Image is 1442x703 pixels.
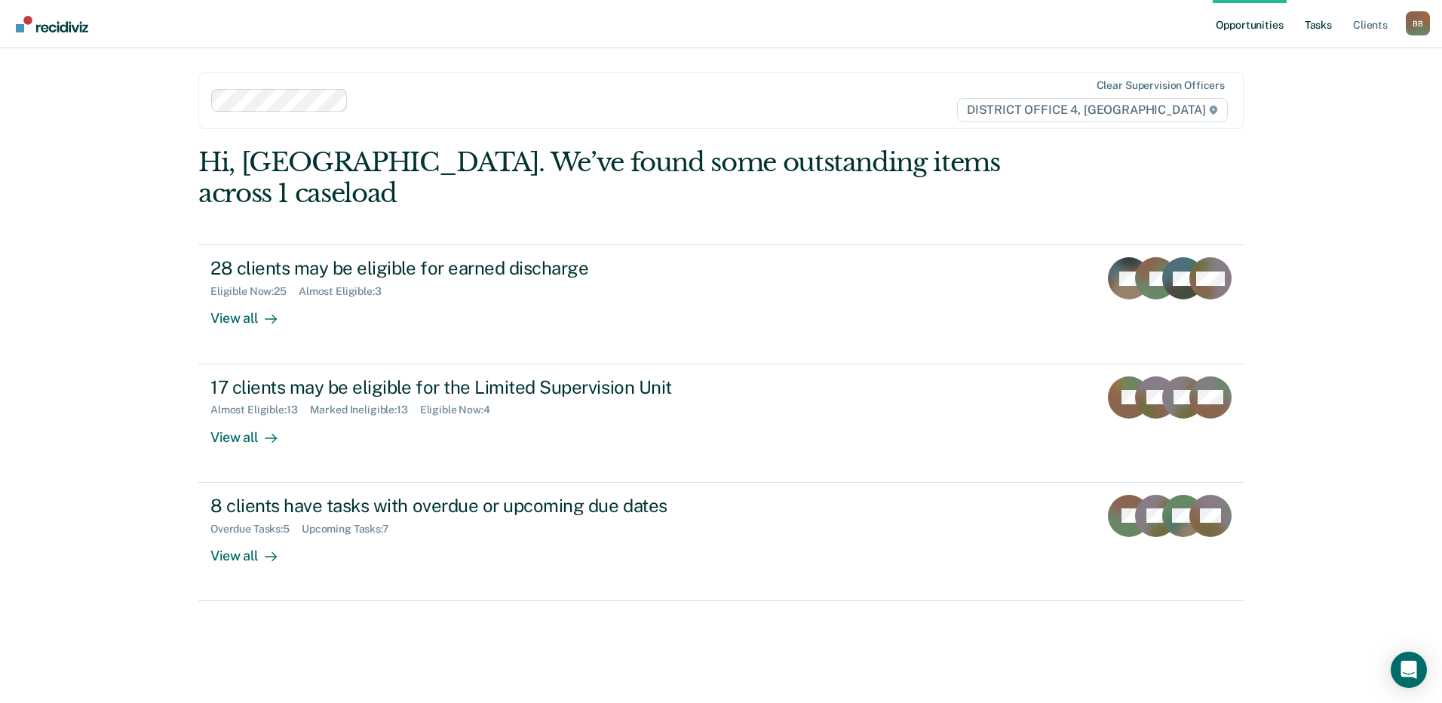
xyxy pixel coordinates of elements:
div: Eligible Now : 4 [420,404,502,416]
div: Almost Eligible : 3 [299,285,394,298]
div: Almost Eligible : 13 [210,404,310,416]
div: 28 clients may be eligible for earned discharge [210,257,740,279]
div: View all [210,416,295,446]
button: Profile dropdown button [1406,11,1430,35]
div: Clear supervision officers [1097,79,1225,92]
div: Overdue Tasks : 5 [210,523,302,536]
div: Hi, [GEOGRAPHIC_DATA]. We’ve found some outstanding items across 1 caseload [198,147,1035,209]
span: DISTRICT OFFICE 4, [GEOGRAPHIC_DATA] [957,98,1228,122]
img: Recidiviz [16,16,88,32]
div: View all [210,298,295,327]
div: 8 clients have tasks with overdue or upcoming due dates [210,495,740,517]
div: Marked Ineligible : 13 [310,404,420,416]
a: 8 clients have tasks with overdue or upcoming due datesOverdue Tasks:5Upcoming Tasks:7View all [198,483,1244,601]
a: 28 clients may be eligible for earned dischargeEligible Now:25Almost Eligible:3View all [198,244,1244,364]
div: B B [1406,11,1430,35]
div: Eligible Now : 25 [210,285,299,298]
a: 17 clients may be eligible for the Limited Supervision UnitAlmost Eligible:13Marked Ineligible:13... [198,364,1244,483]
div: Open Intercom Messenger [1391,652,1427,688]
div: Upcoming Tasks : 7 [302,523,401,536]
div: 17 clients may be eligible for the Limited Supervision Unit [210,376,740,398]
div: View all [210,535,295,564]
